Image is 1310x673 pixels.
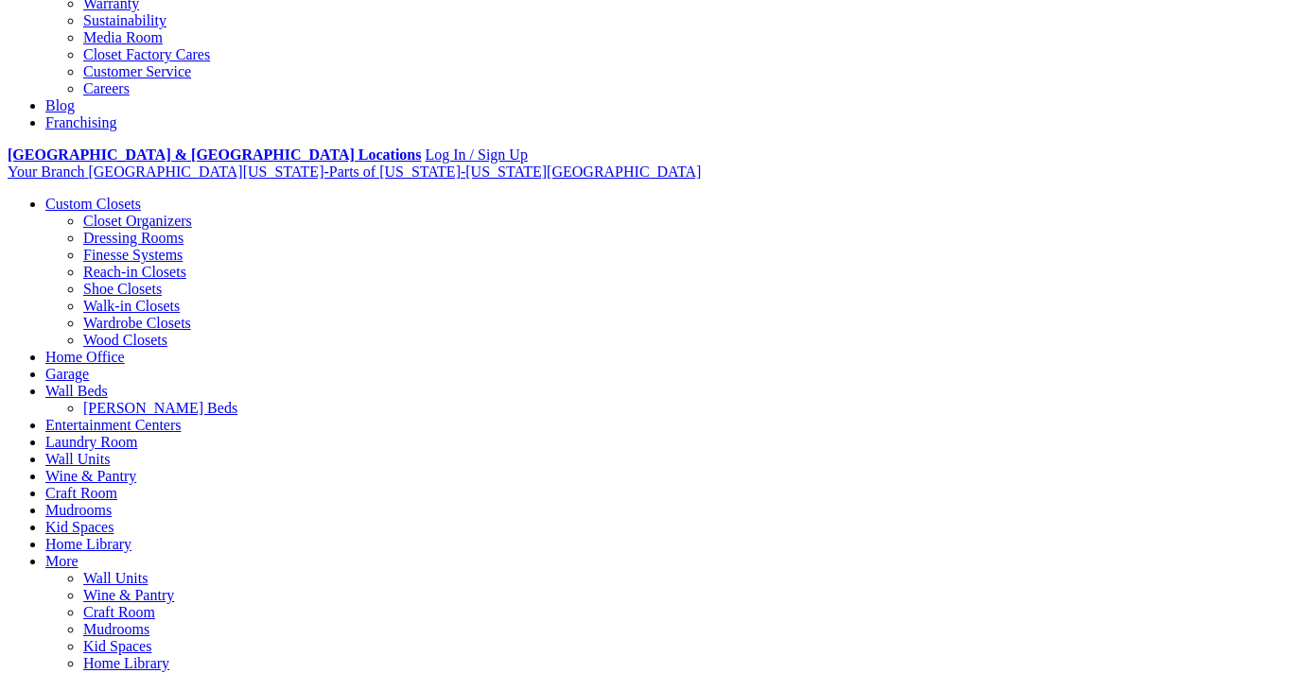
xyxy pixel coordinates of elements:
a: Home Office [45,349,125,365]
a: Mudrooms [83,621,149,637]
a: Log In / Sign Up [425,147,527,163]
a: Media Room [83,29,163,45]
a: Reach-in Closets [83,264,186,280]
a: Wine & Pantry [83,587,174,603]
a: Craft Room [83,604,155,620]
a: Franchising [45,114,117,130]
a: Walk-in Closets [83,298,180,314]
a: [PERSON_NAME] Beds [83,400,237,416]
a: Craft Room [45,485,117,501]
a: Entertainment Centers [45,417,182,433]
span: [GEOGRAPHIC_DATA][US_STATE]-Parts of [US_STATE]-[US_STATE][GEOGRAPHIC_DATA] [88,164,701,180]
a: Custom Closets [45,196,141,212]
a: Sustainability [83,12,166,28]
a: Shoe Closets [83,281,162,297]
a: Blog [45,97,75,113]
a: Home Library [45,536,131,552]
a: Home Library [83,655,169,671]
a: Wall Units [83,570,148,586]
a: Dressing Rooms [83,230,183,246]
a: Mudrooms [45,502,112,518]
a: Laundry Room [45,434,137,450]
a: Finesse Systems [83,247,183,263]
a: Closet Organizers [83,213,192,229]
a: Customer Service [83,63,191,79]
a: Careers [83,80,130,96]
a: Closet Factory Cares [83,46,210,62]
a: Wall Beds [45,383,108,399]
a: Wine & Pantry [45,468,136,484]
a: Garage [45,366,89,382]
a: [GEOGRAPHIC_DATA] & [GEOGRAPHIC_DATA] Locations [8,147,421,163]
a: Wood Closets [83,332,167,348]
a: Kid Spaces [45,519,114,535]
a: More menu text will display only on big screen [45,553,79,569]
a: Wardrobe Closets [83,315,191,331]
a: Kid Spaces [83,638,151,654]
span: Your Branch [8,164,84,180]
a: Your Branch [GEOGRAPHIC_DATA][US_STATE]-Parts of [US_STATE]-[US_STATE][GEOGRAPHIC_DATA] [8,164,701,180]
a: Wall Units [45,451,110,467]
